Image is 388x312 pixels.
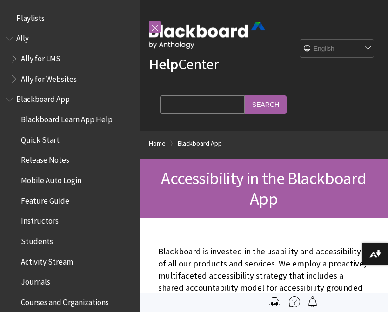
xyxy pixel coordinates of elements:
img: Blackboard by Anthology [149,22,265,49]
img: More help [289,296,300,307]
input: Search [245,95,287,113]
span: Students [21,233,53,246]
img: Follow this page [307,296,318,307]
span: Journals [21,274,50,287]
select: Site Language Selector [300,40,375,58]
span: Courses and Organizations [21,294,109,307]
a: Home [149,138,166,149]
span: Release Notes [21,153,69,165]
span: Activity Stream [21,254,73,266]
span: Mobile Auto Login [21,173,81,185]
span: Ally for Websites [21,71,77,84]
a: HelpCenter [149,55,219,73]
span: Blackboard App [16,92,70,104]
span: Ally [16,31,29,43]
span: Blackboard Learn App Help [21,112,113,124]
span: Playlists [16,10,45,23]
span: Instructors [21,213,59,226]
span: Feature Guide [21,193,69,206]
nav: Book outline for Playlists [6,10,134,26]
span: Accessibility in the Blackboard App [161,167,366,209]
img: Print [269,296,280,307]
a: Blackboard App [178,138,222,149]
span: Quick Start [21,132,60,145]
strong: Help [149,55,178,73]
span: Ally for LMS [21,51,60,63]
nav: Book outline for Anthology Ally Help [6,31,134,87]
